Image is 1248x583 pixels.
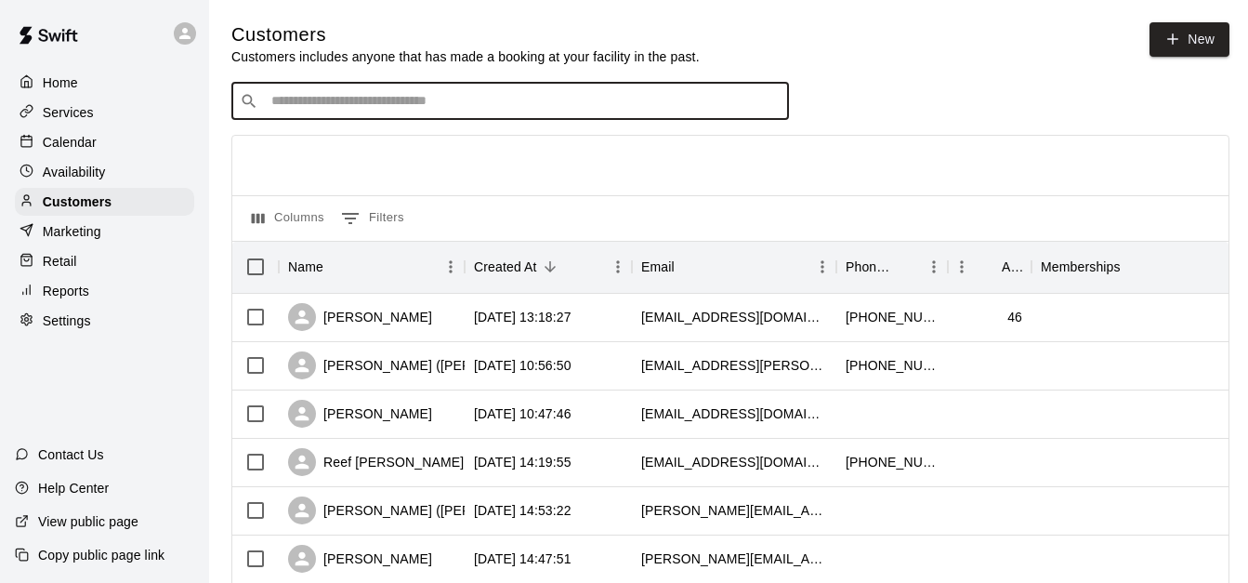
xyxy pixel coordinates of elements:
[15,307,194,335] a: Settings
[675,254,701,280] button: Sort
[604,253,632,281] button: Menu
[846,308,939,326] div: +16079728662
[43,133,97,152] p: Calendar
[15,158,194,186] a: Availability
[641,501,827,520] div: ron.long@ymail.com
[894,254,920,280] button: Sort
[15,277,194,305] a: Reports
[948,253,976,281] button: Menu
[846,241,894,293] div: Phone Number
[641,308,827,326] div: jdr413@gmail.com
[15,99,194,126] a: Services
[279,241,465,293] div: Name
[808,253,836,281] button: Menu
[641,356,827,375] div: laurenh.olson@gmail.com
[38,512,138,531] p: View public page
[641,404,827,423] div: aking83@gmail.com
[288,545,432,573] div: [PERSON_NAME]
[474,356,571,375] div: 2025-09-12 10:56:50
[43,103,94,122] p: Services
[641,453,827,471] div: rvankuren2025@my.fit.edu
[288,241,323,293] div: Name
[231,22,700,47] h5: Customers
[288,448,464,476] div: Reef [PERSON_NAME]
[836,241,948,293] div: Phone Number
[465,241,632,293] div: Created At
[537,254,563,280] button: Sort
[641,241,675,293] div: Email
[474,501,571,520] div: 2025-09-09 14:53:22
[288,303,432,331] div: [PERSON_NAME]
[15,218,194,245] a: Marketing
[43,192,112,211] p: Customers
[43,311,91,330] p: Settings
[920,253,948,281] button: Menu
[474,550,571,568] div: 2025-09-09 14:47:51
[1007,308,1022,326] div: 46
[976,254,1002,280] button: Sort
[474,241,537,293] div: Created At
[288,400,432,428] div: [PERSON_NAME]
[43,163,106,181] p: Availability
[247,204,329,233] button: Select columns
[474,308,571,326] div: 2025-09-12 13:18:27
[288,351,666,379] div: [PERSON_NAME] ([PERSON_NAME]) [PERSON_NAME]
[38,445,104,464] p: Contact Us
[15,188,194,216] a: Customers
[43,252,77,271] p: Retail
[474,404,571,423] div: 2025-09-12 10:47:46
[1149,22,1229,57] a: New
[15,128,194,156] a: Calendar
[323,254,349,280] button: Sort
[43,222,101,241] p: Marketing
[15,69,194,97] a: Home
[38,546,164,564] p: Copy public page link
[641,550,827,568] div: ron.long@gmail.com
[288,497,587,524] div: [PERSON_NAME] ([PERSON_NAME]) Long
[43,73,78,92] p: Home
[948,241,1031,293] div: Age
[43,282,89,300] p: Reports
[846,356,939,375] div: +13215449095
[1041,241,1121,293] div: Memberships
[632,241,836,293] div: Email
[38,479,109,497] p: Help Center
[231,47,700,66] p: Customers includes anyone that has made a booking at your facility in the past.
[15,247,194,275] a: Retail
[1121,254,1147,280] button: Sort
[474,453,571,471] div: 2025-09-11 14:19:55
[231,83,789,120] div: Search customers by name or email
[1002,241,1022,293] div: Age
[437,253,465,281] button: Menu
[336,204,409,233] button: Show filters
[846,453,939,471] div: +13214402835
